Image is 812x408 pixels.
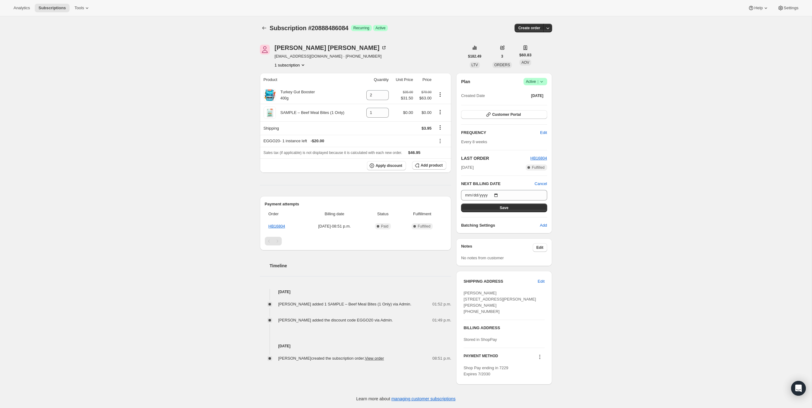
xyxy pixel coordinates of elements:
button: Edit [533,243,547,252]
h3: PAYMENT METHOD [464,353,498,362]
span: Customer Portal [492,112,521,117]
button: Subscriptions [260,24,269,32]
span: 01:52 p.m. [432,301,451,307]
span: Status [368,211,398,217]
span: ORDERS [494,63,510,67]
button: Product actions [275,62,306,68]
span: Shop Pay ending in 7229 Expires 7/2030 [464,366,508,376]
button: 3 [497,52,507,61]
img: product img [264,89,276,101]
h2: Payment attempts [265,201,447,207]
span: Every 8 weeks [461,139,487,144]
button: Help [744,4,772,12]
h2: NEXT BILLING DATE [461,181,535,187]
span: Analytics [14,6,30,10]
button: Apply discount [367,161,406,170]
small: $70.00 [421,90,432,94]
h2: Timeline [270,263,452,269]
span: 3 [501,54,503,59]
span: $0.00 [422,110,432,115]
span: [DATE] · 08:51 p.m. [305,223,364,229]
h4: [DATE] [260,343,452,349]
th: Product [260,73,360,87]
span: Sales tax (if applicable) is not displayed because it is calculated with each new order. [264,151,402,155]
nav: Pagination [265,237,447,245]
th: Order [265,207,303,221]
span: [EMAIL_ADDRESS][DOMAIN_NAME] · [PHONE_NUMBER] [275,53,387,59]
span: Subscriptions [38,6,66,10]
button: Add product [412,161,446,170]
span: $3.95 [422,126,432,131]
h6: Batching Settings [461,222,540,228]
span: Add [540,222,547,228]
a: HB16804 [269,224,285,228]
div: EGGO20 - 1 instance left [264,138,432,144]
span: [PERSON_NAME] added the discount code EGGO20 via Admin. [278,318,393,322]
a: HB16804 [530,156,547,160]
th: Price [415,73,433,87]
th: Unit Price [391,73,415,87]
span: Stored in ShopPay [464,337,497,342]
span: $60.83 [519,52,531,58]
span: [PERSON_NAME] [STREET_ADDRESS][PERSON_NAME][PERSON_NAME] [PHONE_NUMBER] [464,291,536,314]
span: AOV [521,60,529,65]
div: SAMPLE – Beef Meal Bites (1 Only) [276,110,344,116]
span: [PERSON_NAME] created the subscription order. [278,356,384,361]
span: Fulfilled [418,224,430,229]
p: Learn more about [356,396,456,402]
button: Shipping actions [435,124,445,131]
span: Save [500,205,508,210]
button: Save [461,204,547,212]
h2: FREQUENCY [461,130,540,136]
span: [DATE] [461,164,474,171]
span: Fulfilled [532,165,544,170]
span: Active [526,79,545,85]
button: Edit [536,128,551,138]
th: Quantity [360,73,391,87]
span: Recurring [353,26,369,30]
div: Open Intercom Messenger [791,381,806,396]
th: Shipping [260,121,360,135]
button: Customer Portal [461,110,547,119]
span: Add product [421,163,443,168]
button: Edit [534,277,548,286]
span: LTV [472,63,478,67]
span: $46.95 [408,150,420,155]
button: Settings [774,4,802,12]
span: - $20.00 [311,138,324,144]
span: Subscription #20888486084 [270,25,348,31]
button: Add [536,220,551,230]
small: $35.00 [403,90,413,94]
span: Tools [74,6,84,10]
span: Settings [784,6,798,10]
h2: Plan [461,79,470,85]
button: [DATE] [527,91,547,100]
span: Edit [540,130,547,136]
a: View order [365,356,384,361]
span: Tina Kehl [260,45,270,55]
span: 08:51 p.m. [432,355,451,362]
button: HB16804 [530,155,547,161]
span: 01:49 p.m. [432,317,451,323]
h4: [DATE] [260,289,452,295]
span: [DATE] [531,93,543,98]
button: Product actions [435,91,445,98]
span: $31.50 [401,95,413,101]
span: Help [754,6,762,10]
h3: Notes [461,243,533,252]
span: Cancel [535,181,547,187]
span: [PERSON_NAME] added 1 SAMPLE – Beef Meal Bites (1 Only) via Admin. [278,302,412,306]
span: Apply discount [376,163,402,168]
h2: LAST ORDER [461,155,530,161]
button: Create order [515,24,544,32]
button: $182.49 [464,52,485,61]
span: Active [376,26,386,30]
small: 400g [281,96,289,100]
button: Analytics [10,4,34,12]
span: Create order [518,26,540,30]
img: product img [264,107,276,119]
div: Turkey Gut Booster [276,89,315,101]
span: $0.00 [403,110,413,115]
h3: SHIPPING ADDRESS [464,278,538,285]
